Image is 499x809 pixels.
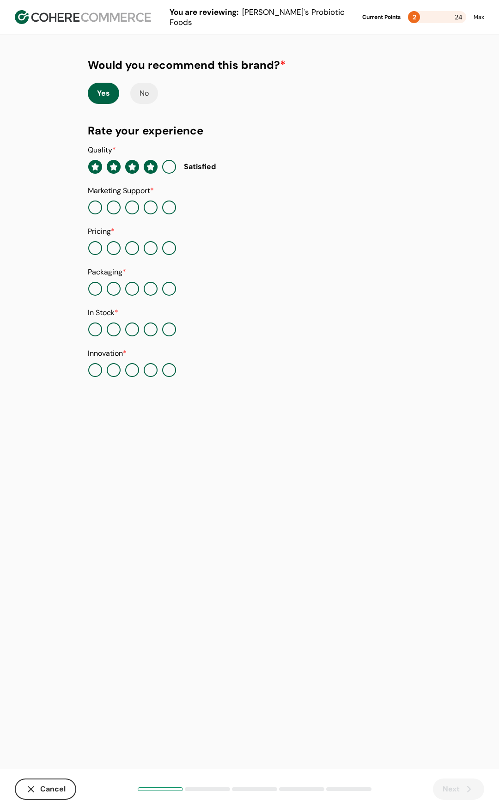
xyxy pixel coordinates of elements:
button: Yes [88,83,119,104]
label: Marketing Support [88,186,154,195]
div: Satisfied [184,161,216,172]
div: Current Points [362,13,401,21]
span: 24 [455,11,462,23]
div: Rate your experience [88,122,411,139]
label: Packaging [88,267,126,277]
button: No [130,83,158,104]
label: Quality [88,145,116,155]
button: Next [433,779,484,800]
span: 2 [413,13,416,21]
label: Innovation [88,348,127,358]
div: Would you recommend this brand? [88,57,286,73]
button: Cancel [15,779,76,800]
label: Pricing [88,226,115,236]
label: In Stock [88,308,118,317]
span: [PERSON_NAME]'s Probiotic Foods [170,7,345,27]
div: Max [474,13,484,21]
span: You are reviewing: [170,7,238,17]
img: Cohere Logo [15,10,151,24]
